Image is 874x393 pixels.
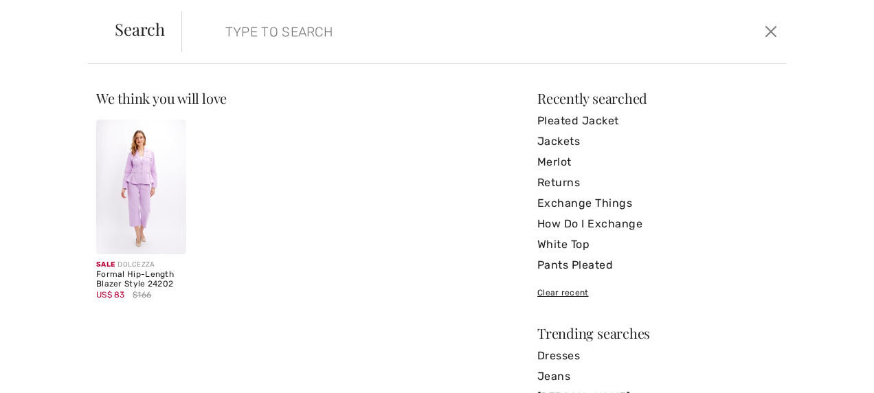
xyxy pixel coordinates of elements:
span: We think you will love [96,89,227,107]
a: Exchange Things [537,193,778,214]
div: Formal Hip-Length Blazer Style 24202 [96,270,186,289]
a: Jeans [537,366,778,387]
a: Merlot [537,152,778,172]
span: Chat [30,10,58,22]
a: Jackets [537,131,778,152]
a: Pants Pleated [537,255,778,276]
a: Returns [537,172,778,193]
a: Dresses [537,346,778,366]
a: How Do I Exchange [537,214,778,234]
button: Close [761,21,781,43]
span: $166 [133,289,151,301]
div: DOLCEZZA [96,260,186,270]
span: US$ 83 [96,290,125,300]
div: Recently searched [537,91,778,105]
input: TYPE TO SEARCH [215,11,625,52]
div: Clear recent [537,287,778,299]
img: Formal Hip-Length Blazer Style 24202. Lavender [96,120,186,254]
span: Search [115,21,165,37]
span: Sale [96,260,115,269]
div: Trending searches [537,326,778,340]
a: White Top [537,234,778,255]
a: Pleated Jacket [537,111,778,131]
